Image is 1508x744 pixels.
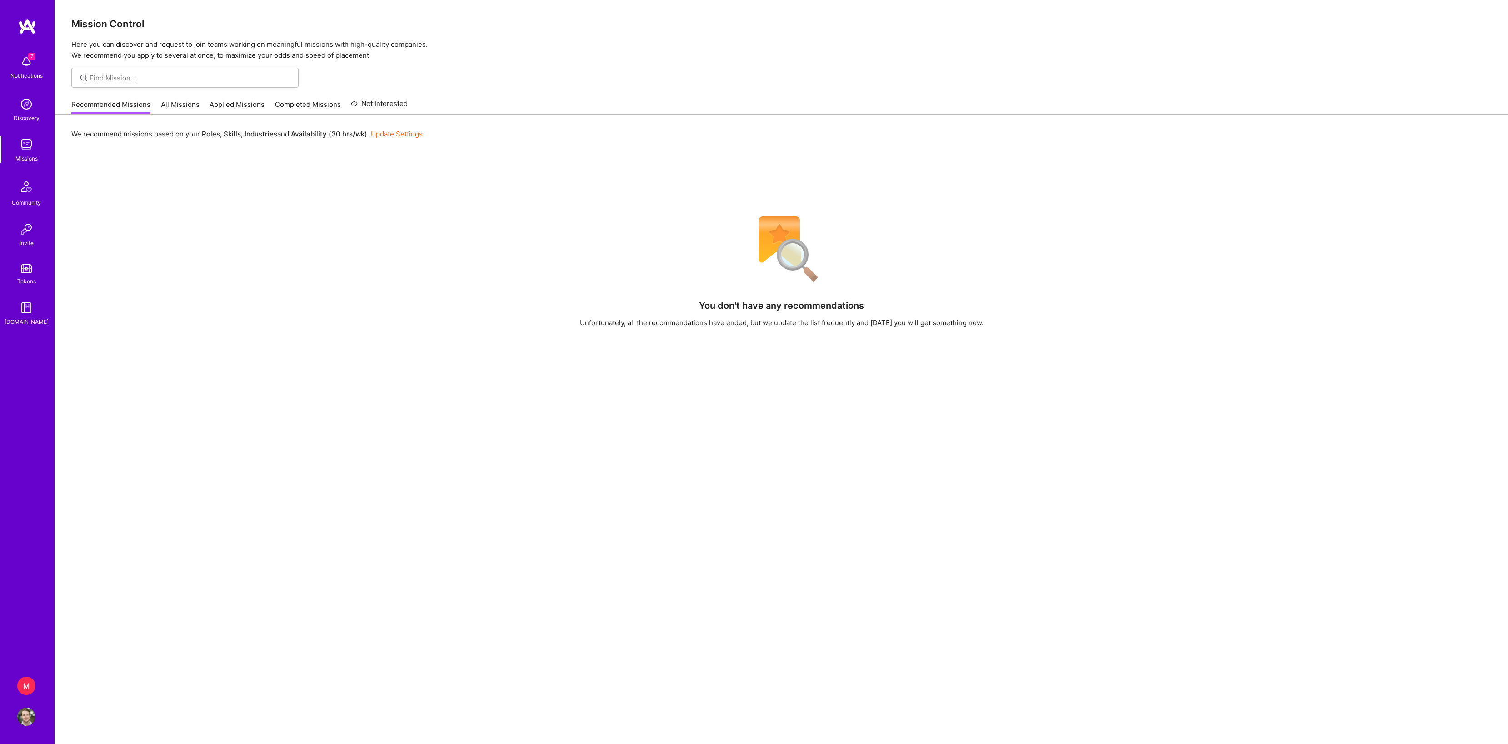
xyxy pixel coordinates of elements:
a: Completed Missions [275,100,341,115]
h3: Mission Control [71,18,1492,30]
span: 7 [28,53,35,60]
b: Roles [202,130,220,138]
a: Recommended Missions [71,100,150,115]
div: [DOMAIN_NAME] [5,317,49,327]
div: Discovery [14,113,40,123]
a: Not Interested [351,98,408,115]
img: discovery [17,95,35,113]
img: No Results [743,211,820,288]
img: tokens [21,264,32,273]
img: teamwork [17,136,35,154]
a: M [15,677,38,695]
img: User Avatar [17,708,35,726]
input: Find Mission... [90,73,292,83]
img: Community [15,176,37,198]
div: Tokens [17,276,36,286]
b: Availability (30 hrs/wk) [291,130,367,138]
div: M [17,677,35,695]
div: Unfortunately, all the recommendations have ended, but we update the list frequently and [DATE] y... [580,318,984,327]
h4: You don't have any recommendations [699,300,864,311]
a: Applied Missions [210,100,265,115]
img: Invite [17,220,35,238]
b: Industries [245,130,277,138]
p: We recommend missions based on your , , and . [71,129,423,139]
img: guide book [17,299,35,317]
b: Skills [224,130,241,138]
p: Here you can discover and request to join teams working on meaningful missions with high-quality ... [71,39,1492,61]
div: Notifications [10,71,43,80]
a: User Avatar [15,708,38,726]
img: logo [18,18,36,35]
a: Update Settings [371,130,423,138]
div: Invite [20,238,34,248]
i: icon SearchGrey [79,73,89,83]
a: All Missions [161,100,200,115]
div: Community [12,198,41,207]
img: bell [17,53,35,71]
div: Missions [15,154,38,163]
